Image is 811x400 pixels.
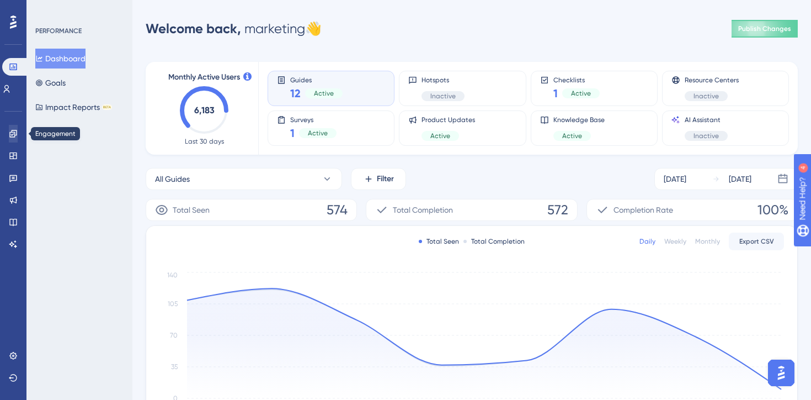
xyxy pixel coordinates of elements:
[639,237,655,246] div: Daily
[738,24,791,33] span: Publish Changes
[146,20,241,36] span: Welcome back,
[146,168,342,190] button: All Guides
[35,73,66,93] button: Goals
[35,49,86,69] button: Dashboard
[146,20,322,38] div: marketing 👋
[765,356,798,390] iframe: UserGuiding AI Assistant Launcher
[613,203,673,217] span: Completion Rate
[185,137,224,146] span: Last 30 days
[553,115,605,124] span: Knowledge Base
[377,172,394,186] span: Filter
[693,92,719,101] span: Inactive
[430,131,450,140] span: Active
[685,76,739,85] span: Resource Centers
[729,233,784,250] button: Export CSV
[26,3,69,16] span: Need Help?
[729,172,751,186] div: [DATE]
[327,201,348,219] span: 574
[290,125,295,141] span: 1
[547,201,568,219] span: 572
[168,71,240,84] span: Monthly Active Users
[308,129,328,138] span: Active
[351,168,406,190] button: Filter
[421,115,475,124] span: Product Updates
[695,237,720,246] div: Monthly
[102,104,112,110] div: BETA
[562,131,582,140] span: Active
[171,363,178,371] tspan: 35
[167,271,178,279] tspan: 140
[421,76,465,85] span: Hotspots
[553,76,600,83] span: Checklists
[553,86,558,101] span: 1
[757,201,788,219] span: 100%
[314,89,334,98] span: Active
[290,86,301,101] span: 12
[430,92,456,101] span: Inactive
[732,20,798,38] button: Publish Changes
[155,172,190,186] span: All Guides
[393,203,453,217] span: Total Completion
[571,89,591,98] span: Active
[739,237,774,246] span: Export CSV
[685,115,728,124] span: AI Assistant
[664,237,686,246] div: Weekly
[170,331,178,339] tspan: 70
[664,172,686,186] div: [DATE]
[173,203,210,217] span: Total Seen
[290,76,343,83] span: Guides
[35,27,82,35] div: PERFORMANCE
[168,300,178,308] tspan: 105
[419,237,459,246] div: Total Seen
[290,115,337,123] span: Surveys
[77,6,80,14] div: 4
[463,237,525,246] div: Total Completion
[693,131,719,140] span: Inactive
[35,97,112,117] button: Impact ReportsBETA
[194,105,215,115] text: 6,183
